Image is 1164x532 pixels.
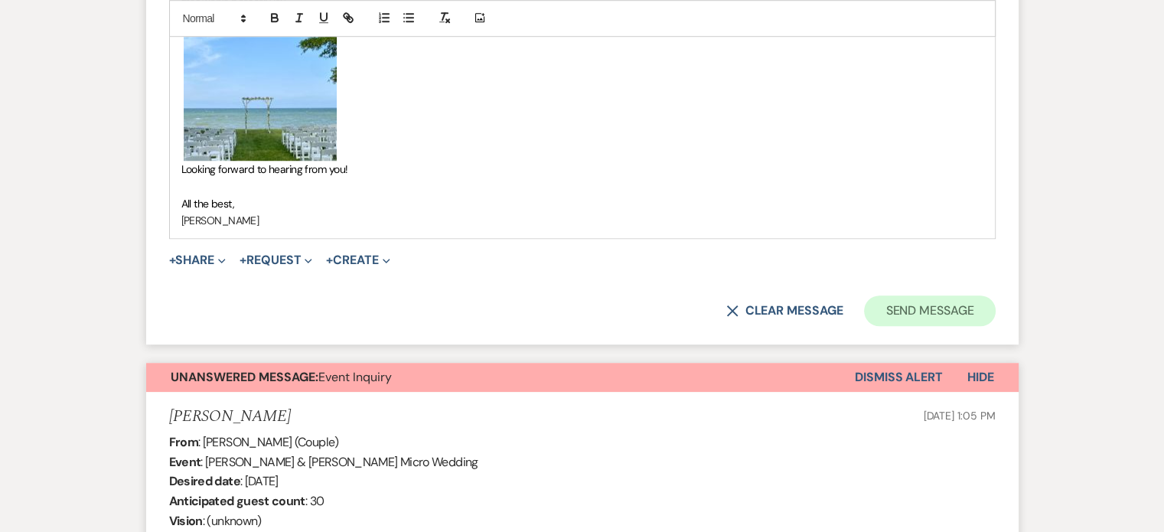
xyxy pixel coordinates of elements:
span: All the best, [181,197,235,211]
button: Dismiss Alert [855,363,943,392]
span: + [169,254,176,266]
strong: Unanswered Message: [171,369,318,385]
button: Hide [943,363,1019,392]
img: IMG_0103.jpg [184,11,337,161]
button: Share [169,254,227,266]
b: Desired date [169,473,240,489]
button: Clear message [726,305,843,317]
h5: [PERSON_NAME] [169,407,291,426]
span: Event Inquiry [171,369,392,385]
b: Event [169,454,201,470]
span: Looking forward to hearing from you! [181,162,348,176]
span: + [326,254,333,266]
b: From [169,434,198,450]
span: [DATE] 1:05 PM [923,409,995,423]
button: Send Message [864,295,995,326]
b: Anticipated guest count [169,493,305,509]
b: Vision [169,513,203,529]
p: [PERSON_NAME] [181,212,983,229]
span: + [240,254,246,266]
button: Unanswered Message:Event Inquiry [146,363,855,392]
span: Hide [967,369,994,385]
button: Request [240,254,312,266]
button: Create [326,254,390,266]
